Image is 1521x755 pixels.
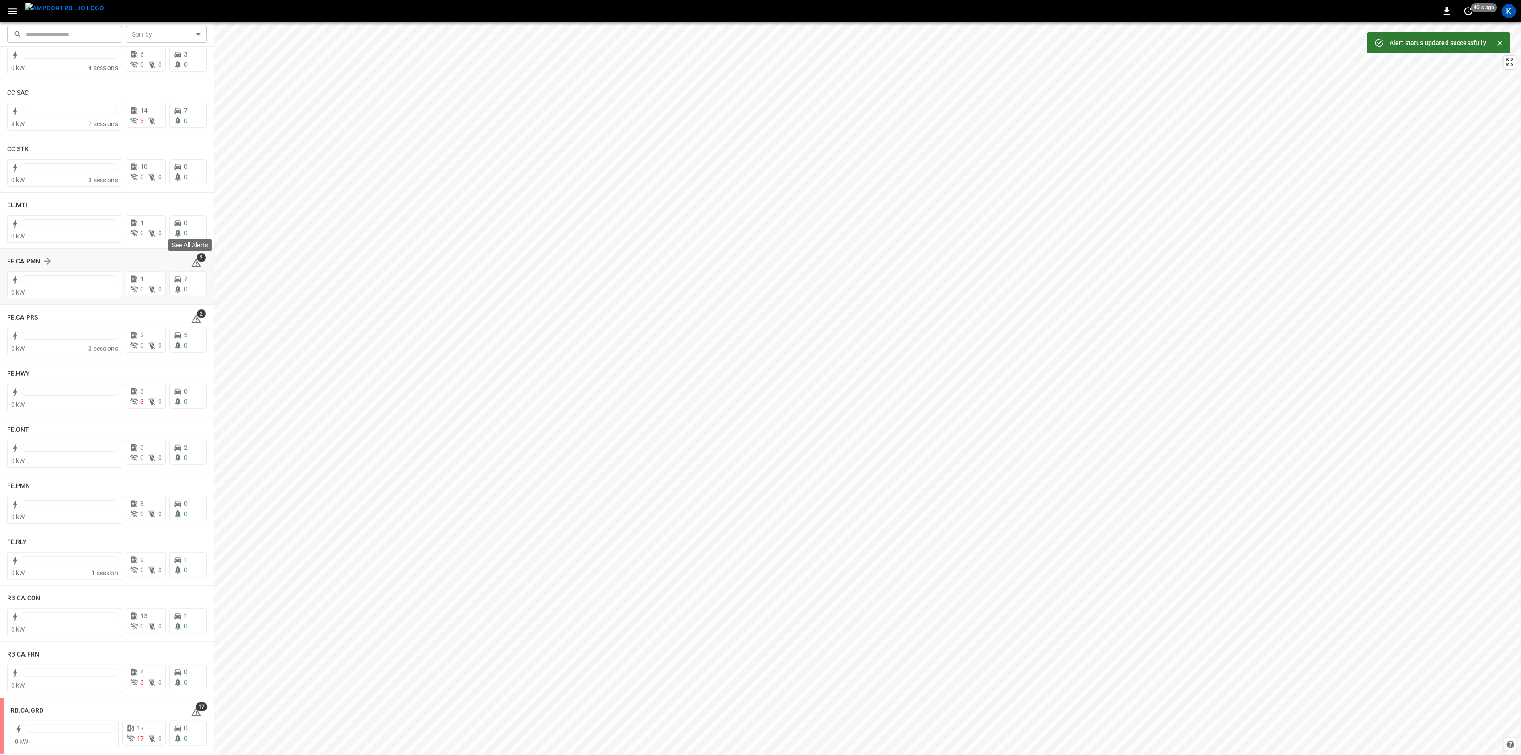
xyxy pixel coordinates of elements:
button: set refresh interval [1461,4,1476,18]
span: 1 [184,556,188,563]
span: 0 [158,286,162,293]
span: 0 [184,735,188,742]
span: 0 [184,117,188,124]
span: 0 kW [11,233,25,240]
span: 17 [137,725,144,732]
span: 3 [140,398,144,405]
span: 0 [184,725,188,732]
span: 0 kW [11,682,25,689]
div: profile-icon [1502,4,1516,18]
button: Close [1493,37,1507,50]
span: 0 kW [11,345,25,352]
span: 0 [140,566,144,574]
span: 3 [140,388,144,395]
span: 0 [184,286,188,293]
span: 1 [184,612,188,620]
span: 0 [158,679,162,686]
h6: CC.STK [7,144,29,154]
span: 2 [140,332,144,339]
span: 0 [184,454,188,461]
span: 6 [140,51,144,58]
span: 5 [184,332,188,339]
span: 0 [140,510,144,517]
span: 0 [184,388,188,395]
span: 0 [140,173,144,181]
span: 0 [140,454,144,461]
span: 1 [140,219,144,226]
span: 0 [140,623,144,630]
span: 0 [140,230,144,237]
span: 7 [184,107,188,114]
span: 0 [184,342,188,349]
span: 0 [158,735,162,742]
span: 0 kW [11,570,25,577]
span: 0 kW [11,626,25,633]
h6: RB.CA.FRN [7,650,39,660]
h6: FE.CA.PRS [7,313,38,323]
span: 0 [184,500,188,507]
span: 9 kW [11,120,25,127]
span: 2 [140,556,144,563]
span: 2 [197,309,206,318]
span: 2 [184,444,188,451]
span: 0 kW [11,401,25,408]
span: 0 [184,219,188,226]
span: 0 kW [11,289,25,296]
h6: RB.CA.CON [7,594,40,603]
span: 13 [140,612,148,620]
span: 1 session [91,570,118,577]
span: 7 sessions [88,120,118,127]
span: 0 kW [11,457,25,464]
img: ampcontrol.io logo [25,3,104,14]
span: 0 [184,566,188,574]
span: 40 s ago [1471,3,1497,12]
span: 8 [140,500,144,507]
h6: FE.ONT [7,425,29,435]
span: 0 [158,454,162,461]
span: 4 sessions [88,64,118,71]
span: 3 sessions [88,176,118,184]
span: 2 [197,253,206,262]
span: 3 [184,51,188,58]
span: 0 kW [11,513,25,521]
span: 14 [140,107,148,114]
h6: FE.RLY [7,538,27,547]
span: 0 [158,398,162,405]
h6: FE.PMN [7,481,30,491]
span: 0 [184,679,188,686]
span: 0 [184,61,188,68]
span: 0 kW [11,64,25,71]
span: 17 [196,702,207,711]
span: 10 [140,163,148,170]
h6: EL.MTH [7,201,30,210]
span: 4 [140,669,144,676]
h6: FE.HWY [7,369,30,379]
span: 3 [140,679,144,686]
span: 0 [184,173,188,181]
span: 17 [137,735,144,742]
span: 0 [158,566,162,574]
span: 7 [184,275,188,283]
span: 3 [140,444,144,451]
span: 0 [158,623,162,630]
h6: CC.SAC [7,88,29,98]
span: 0 [158,230,162,237]
span: 1 [140,275,144,283]
span: 0 [158,342,162,349]
h6: RB.CA.GRD [11,706,43,716]
div: Alert status updated successfully [1390,35,1486,51]
span: 0 [184,230,188,237]
span: 2 sessions [88,345,118,352]
span: 0 [140,61,144,68]
span: 0 [158,173,162,181]
span: 0 [140,342,144,349]
span: 0 [158,510,162,517]
span: 0 [184,398,188,405]
h6: FE.CA.PMN [7,257,40,267]
p: See All Alerts [172,241,208,250]
span: 0 kW [11,176,25,184]
span: 0 [140,286,144,293]
span: 1 [158,117,162,124]
span: 0 [184,510,188,517]
span: 0 [184,163,188,170]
